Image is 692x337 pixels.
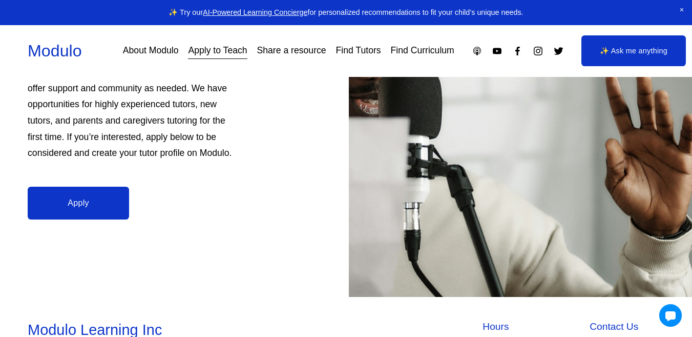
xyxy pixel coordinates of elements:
a: YouTube [492,46,502,56]
h4: Hours [483,320,584,334]
a: Apply [28,187,129,220]
h4: Contact Us [590,320,664,334]
p: We’re looking for passionate in-person and on-line instructors to join our community of teachers.... [28,31,236,162]
a: Find Curriculum [391,42,454,60]
a: Instagram [533,46,543,56]
a: Apply to Teach [188,42,247,60]
a: Find Tutors [336,42,381,60]
a: Apple Podcasts [472,46,483,56]
a: About Modulo [123,42,179,60]
a: Twitter [553,46,564,56]
a: Share a resource [257,42,326,60]
a: ✨ Ask me anything [581,35,686,66]
a: AI-Powered Learning Concierge [203,8,307,16]
a: Facebook [512,46,523,56]
a: Modulo [28,42,82,60]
